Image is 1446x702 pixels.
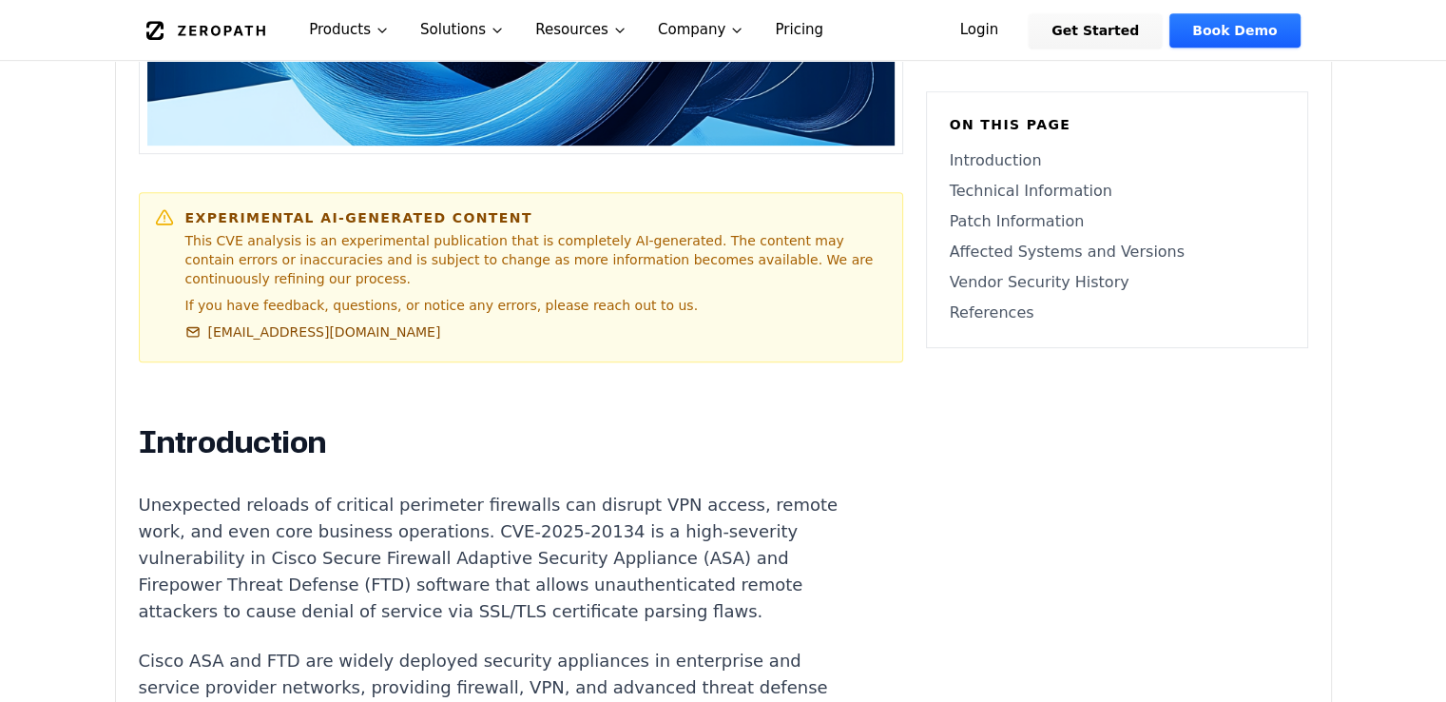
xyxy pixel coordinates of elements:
a: Affected Systems and Versions [950,241,1284,263]
h6: On this page [950,115,1284,134]
h2: Introduction [139,423,846,461]
a: Get Started [1029,13,1162,48]
a: Book Demo [1169,13,1300,48]
a: Login [937,13,1022,48]
a: Vendor Security History [950,271,1284,294]
p: Unexpected reloads of critical perimeter firewalls can disrupt VPN access, remote work, and even ... [139,492,846,625]
a: Introduction [950,149,1284,172]
a: [EMAIL_ADDRESS][DOMAIN_NAME] [185,322,441,341]
h6: Experimental AI-Generated Content [185,208,887,227]
p: If you have feedback, questions, or notice any errors, please reach out to us. [185,296,887,315]
a: References [950,302,1284,324]
a: Patch Information [950,210,1284,233]
p: This CVE analysis is an experimental publication that is completely AI-generated. The content may... [185,231,887,288]
a: Technical Information [950,180,1284,203]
